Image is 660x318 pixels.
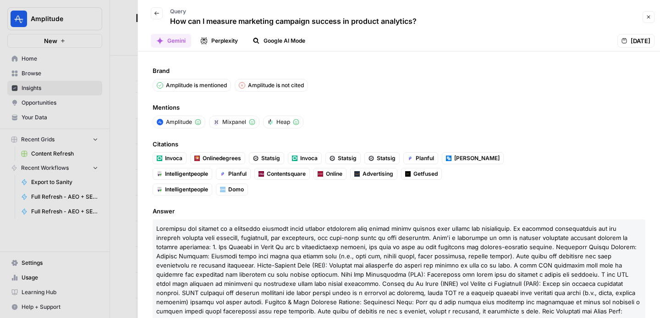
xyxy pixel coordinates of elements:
[292,156,297,161] img: lw7c1zkxykwl1f536rfloyrjtby8
[446,156,451,161] img: cmla3kmtyt9gk6ycbwq3traiaz7o
[166,81,227,89] p: Amplitude is mentioned
[157,171,162,177] img: c4bnchcu1cx4cc20cktbjnowi8gf
[267,119,274,125] img: hdko13hyuhwg1mhygqh90h4cqepu
[157,119,163,125] img: b2fazibalt0en05655e7w9nio2z4
[153,168,212,180] a: Intelligentpeople
[442,152,504,164] a: [PERSON_NAME]
[261,154,280,162] span: Statsig
[153,152,187,164] a: Invoca
[153,139,645,149] span: Citations
[330,156,335,161] img: 7b734hsfpyplq97fllrso5cgwwhi
[325,152,361,164] a: Statsig
[165,185,208,194] span: Intelligentpeople
[631,36,650,45] span: [DATE]
[190,152,245,164] a: Onlinedegrees
[258,171,264,177] img: wzkvhukvyis4iz6fwi42388od7r3
[153,66,645,75] span: Brand
[313,168,346,180] a: Online
[300,154,318,162] span: Invoca
[377,154,396,162] span: Statsig
[203,154,241,162] span: Onlinedegrees
[248,81,304,89] p: Amplitude is not cited
[228,185,244,194] span: Domo
[405,171,411,177] img: nnd42zdfjbzlu3uueuqhd4crdutl
[401,168,442,180] a: Getfused
[403,152,438,164] a: Planful
[153,184,212,195] a: Intelligentpeople
[363,170,393,178] span: Advertising
[254,168,310,180] a: Contentsquare
[267,170,306,178] span: Contentsquare
[338,154,357,162] span: Statsig
[407,156,413,161] img: 9ardner9qrd15gzuoui41lelvr0l
[413,170,438,178] span: Getfused
[350,168,397,180] a: Advertising
[157,187,162,192] img: c4bnchcu1cx4cc20cktbjnowi8gf
[253,156,258,161] img: 7b734hsfpyplq97fllrso5cgwwhi
[165,170,208,178] span: Intelligentpeople
[151,34,191,48] button: Gemini
[364,152,400,164] a: Statsig
[416,154,434,162] span: Planful
[228,170,247,178] span: Planful
[153,206,645,216] span: Answer
[220,171,225,177] img: 9ardner9qrd15gzuoui41lelvr0l
[165,154,182,162] span: Invoca
[170,7,417,16] p: Query
[216,168,251,180] a: Planful
[153,103,645,112] span: Mentions
[222,118,246,126] span: Mixpanel
[157,156,162,161] img: lw7c1zkxykwl1f536rfloyrjtby8
[213,119,220,125] img: y0fpp64k3yag82e8u6ho1nmr2p0n
[166,118,192,126] span: Amplitude
[194,156,200,161] img: e8acnvxm8dckncekkpo69yf93sb7
[276,118,290,126] span: Heap
[454,154,500,162] span: [PERSON_NAME]
[288,152,322,164] a: Invoca
[318,171,323,177] img: 1azunnqdbqoa2vy1zwiy0cjqcvz2
[354,171,360,177] img: x0lbxft8jihikmpn48aqvnfy5y0g
[326,170,342,178] span: Online
[220,187,225,192] img: njv0f1abp0ktq0iqf5vwjsqxujd0
[249,152,284,164] a: Statsig
[368,156,374,161] img: 7b734hsfpyplq97fllrso5cgwwhi
[170,16,417,27] p: How can I measure marketing campaign success in product analytics?
[247,34,311,48] button: Google AI Mode
[216,184,248,195] a: Domo
[195,34,243,48] button: Perplexity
